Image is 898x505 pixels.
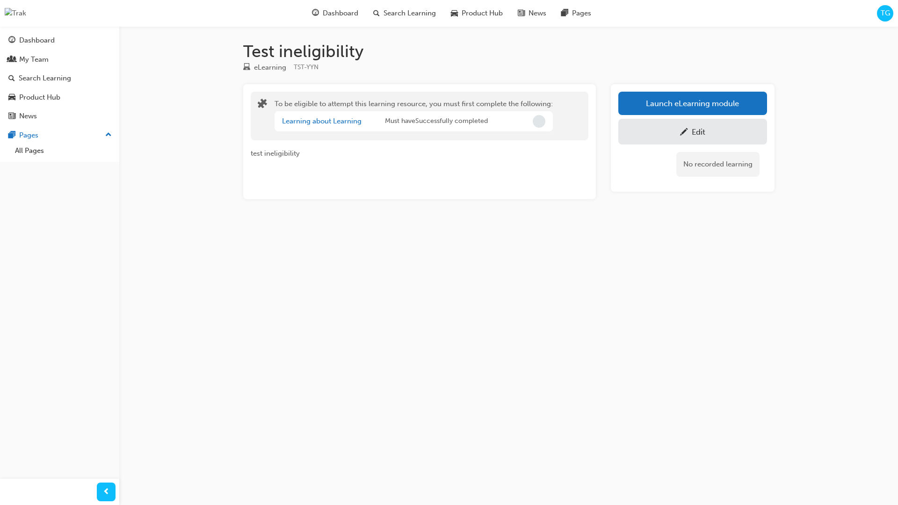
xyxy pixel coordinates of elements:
div: Edit [692,127,705,137]
button: Launch eLearning module [618,92,767,115]
button: Pages [4,127,116,144]
div: No recorded learning [676,152,760,177]
div: Product Hub [19,92,60,103]
button: DashboardMy TeamSearch LearningProduct HubNews [4,30,116,127]
span: people-icon [8,56,15,64]
span: Search Learning [384,8,436,19]
span: Pages [572,8,591,19]
div: News [19,111,37,122]
a: Edit [618,119,767,144]
a: News [4,108,116,125]
div: Type [243,62,286,73]
a: Dashboard [4,32,116,49]
a: Product Hub [4,89,116,106]
div: My Team [19,54,49,65]
span: Product Hub [462,8,503,19]
a: My Team [4,51,116,68]
span: Learning resource code [294,63,319,71]
a: news-iconNews [510,4,554,23]
span: news-icon [518,7,525,19]
div: Dashboard [19,35,55,46]
a: Learning about Learning [282,117,362,125]
a: guage-iconDashboard [304,4,366,23]
span: search-icon [373,7,380,19]
span: prev-icon [103,486,110,498]
span: pages-icon [8,131,15,140]
div: To be eligible to attempt this learning resource, you must first complete the following: [275,99,553,133]
button: TG [877,5,893,22]
span: news-icon [8,112,15,121]
span: Must have Successfully completed [385,116,488,127]
span: up-icon [105,129,112,141]
span: guage-icon [312,7,319,19]
img: Trak [5,8,26,19]
span: car-icon [8,94,15,102]
span: pencil-icon [680,128,688,137]
div: Pages [19,130,38,141]
span: puzzle-icon [258,100,267,110]
a: search-iconSearch Learning [366,4,443,23]
span: car-icon [451,7,458,19]
span: Incomplete [533,115,545,128]
a: All Pages [11,144,116,158]
span: search-icon [8,74,15,83]
h1: Test ineligibility [243,41,775,62]
a: pages-iconPages [554,4,599,23]
div: eLearning [254,62,286,73]
span: learningResourceType_ELEARNING-icon [243,64,250,72]
a: Search Learning [4,70,116,87]
span: test ineligibility [251,149,300,158]
span: News [529,8,546,19]
span: Dashboard [323,8,358,19]
div: Search Learning [19,73,71,84]
span: TG [881,8,890,19]
span: pages-icon [561,7,568,19]
span: guage-icon [8,36,15,45]
a: car-iconProduct Hub [443,4,510,23]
